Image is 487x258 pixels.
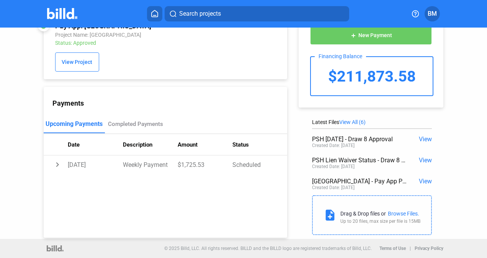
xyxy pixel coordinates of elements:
td: Weekly Payment [123,155,178,174]
b: Terms of Use [379,246,406,251]
span: View [419,136,432,143]
mat-icon: note_add [324,209,337,222]
div: Up to 20 files, max size per file is 15MB [340,219,420,224]
div: $211,873.58 [311,57,433,95]
div: Created Date: [DATE] [312,164,355,169]
div: Browse Files. [388,211,419,217]
div: [GEOGRAPHIC_DATA] - Pay App Purchase Statement.pdf [312,178,408,185]
span: View Project [62,59,92,65]
div: Payments [52,99,288,107]
td: Scheduled [232,155,287,174]
b: Privacy Policy [415,246,443,251]
img: logo [47,245,63,251]
span: View [419,157,432,164]
img: Billd Company Logo [47,8,77,19]
button: Search projects [165,6,349,21]
button: BM [425,6,440,21]
span: View [419,178,432,185]
th: Date [68,134,123,155]
button: View Project [55,52,99,72]
p: | [410,246,411,251]
div: Created Date: [DATE] [312,143,355,148]
p: © 2025 Billd, LLC. All rights reserved. BILLD and the BILLD logo are registered trademarks of Bil... [164,246,372,251]
div: Upcoming Payments [46,120,103,127]
span: View All (6) [339,119,366,125]
span: BM [428,9,437,18]
div: PSH [DATE] - Draw 8 Approval [312,136,408,143]
td: [DATE] [68,155,123,174]
div: PSH Lien Waiver Status - Draw 8 and 9 [312,157,408,164]
th: Amount [178,134,232,155]
th: Status [232,134,287,155]
div: Status: Approved [55,40,232,46]
span: New Payment [358,33,392,39]
div: Completed Payments [108,121,163,127]
div: Project Name: [GEOGRAPHIC_DATA] [55,32,232,38]
div: Created Date: [DATE] [312,185,355,190]
span: Search projects [179,9,221,18]
th: Description [123,134,178,155]
div: Drag & Drop files or [340,211,386,217]
button: New Payment [310,26,432,45]
div: Latest Files [312,119,432,125]
div: Financing Balance [315,53,366,59]
mat-icon: add [350,33,356,39]
td: $1,725.53 [178,155,232,174]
